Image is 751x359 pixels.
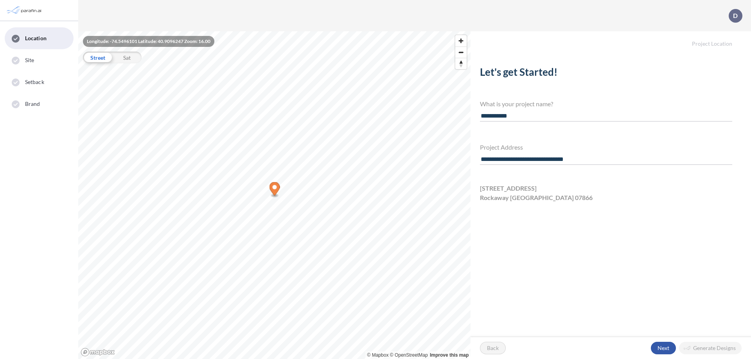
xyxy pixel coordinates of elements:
[25,56,34,64] span: Site
[455,46,467,58] button: Zoom out
[651,342,676,354] button: Next
[390,352,428,358] a: OpenStreetMap
[112,52,142,63] div: Sat
[480,193,593,202] span: Rockaway [GEOGRAPHIC_DATA] 07866
[455,35,467,46] button: Zoom in
[25,34,47,42] span: Location
[480,143,732,151] h4: Project Address
[25,78,44,86] span: Setback
[6,3,44,18] img: Parafin
[367,352,389,358] a: Mapbox
[480,184,537,193] span: [STREET_ADDRESS]
[25,100,40,108] span: Brand
[471,31,751,47] h5: Project Location
[83,52,112,63] div: Street
[83,36,214,47] div: Longitude: -74.5496101 Latitude: 40.9096247 Zoom: 16.00
[78,31,471,359] canvas: Map
[480,100,732,107] h4: What is your project name?
[81,348,115,357] a: Mapbox homepage
[733,12,738,19] p: D
[480,66,732,81] h2: Let's get Started!
[455,58,467,69] button: Reset bearing to north
[269,182,280,198] div: Map marker
[430,352,469,358] a: Improve this map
